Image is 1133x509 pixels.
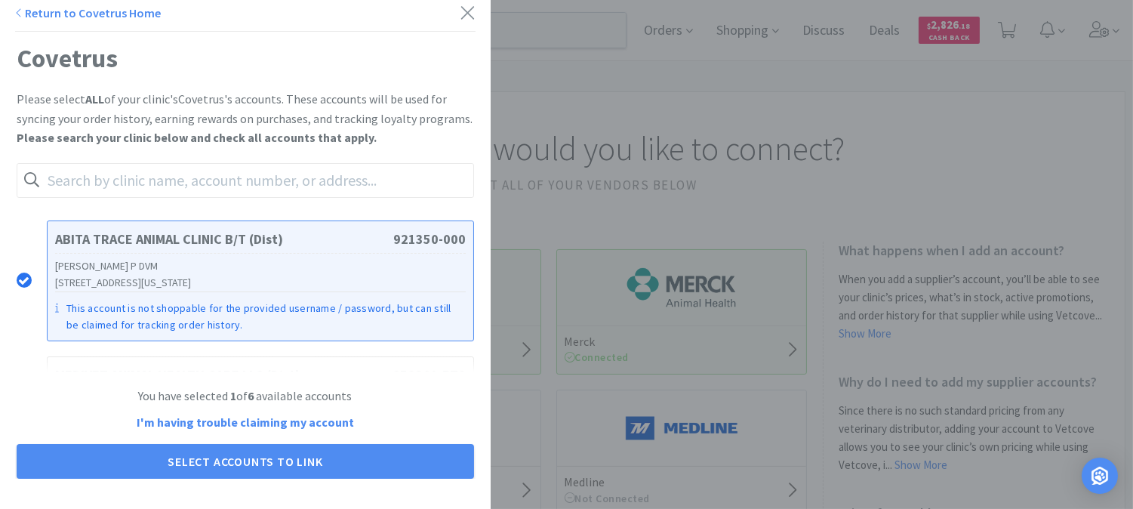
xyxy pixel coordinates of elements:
strong: ALL [85,91,104,106]
strong: 1 [231,388,237,403]
strong: 6 [248,388,254,403]
h1: ABITA TRACE ANIMAL CLINIC B/T (Dist) [55,229,393,251]
p: You have selected of available accounts [17,387,474,414]
p: This account is not shoppable for the provided username / password, but can still be claimed for ... [66,300,466,334]
a: Return to Covetrus Home [15,5,161,20]
input: Search by clinic name, account number, or address... [17,163,474,198]
strong: Please search your clinic below and check all accounts that apply. [17,130,377,145]
div: Open Intercom Messenger [1082,458,1118,494]
h1: Covetrus [17,42,474,75]
h3: [STREET_ADDRESS][US_STATE] [55,274,466,291]
h3: [PERSON_NAME] P DVM [55,258,466,274]
strong: I'm having trouble claiming my account [137,415,354,430]
h2: Please select of your clinic's Covetrus 's accounts. These accounts will be used for syncing your... [17,90,474,148]
h1: 921350-000 [393,229,466,251]
button: Select Accounts to Link [17,444,474,479]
